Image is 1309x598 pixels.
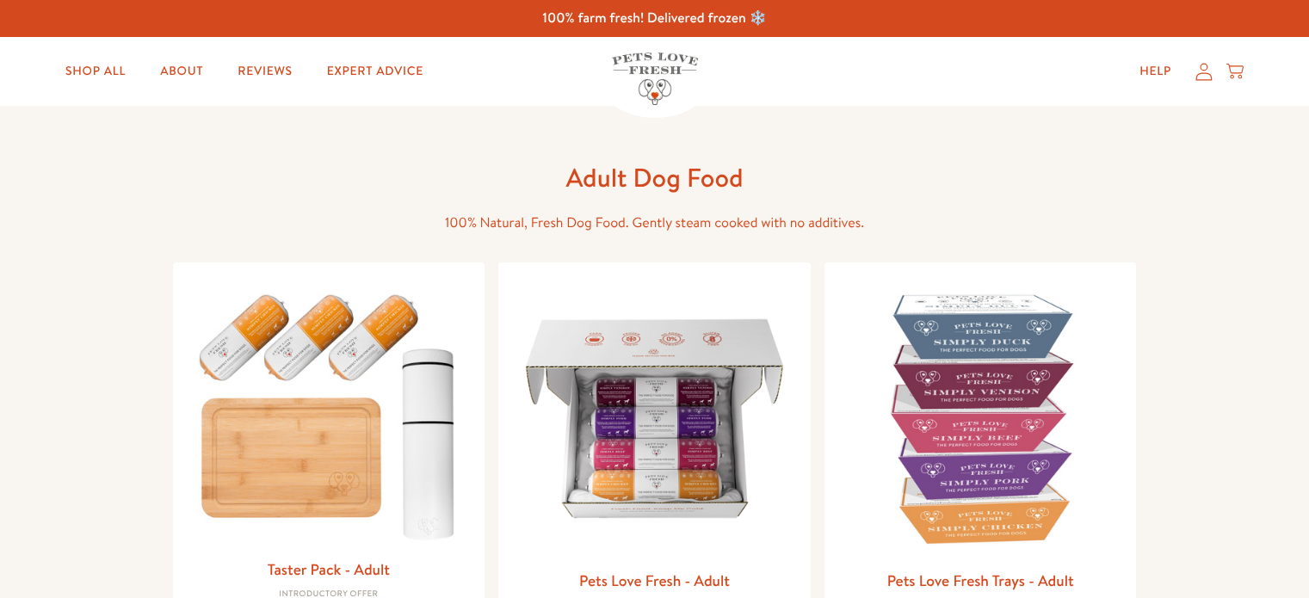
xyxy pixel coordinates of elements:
img: Pets Love Fresh Trays - Adult [838,276,1123,561]
a: Taster Pack - Adult [268,558,390,580]
a: Expert Advice [313,54,437,89]
h1: Adult Dog Food [380,161,930,194]
a: Reviews [224,54,306,89]
img: Pets Love Fresh [612,52,698,105]
a: Pets Love Fresh - Adult [579,570,730,591]
a: Pets Love Fresh Trays - Adult [887,570,1074,591]
img: Taster Pack - Adult [187,276,472,549]
a: Shop All [52,54,139,89]
a: Help [1126,54,1185,89]
img: Pets Love Fresh - Adult [512,276,797,561]
span: 100% Natural, Fresh Dog Food. Gently steam cooked with no additives. [445,213,864,232]
a: About [146,54,217,89]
